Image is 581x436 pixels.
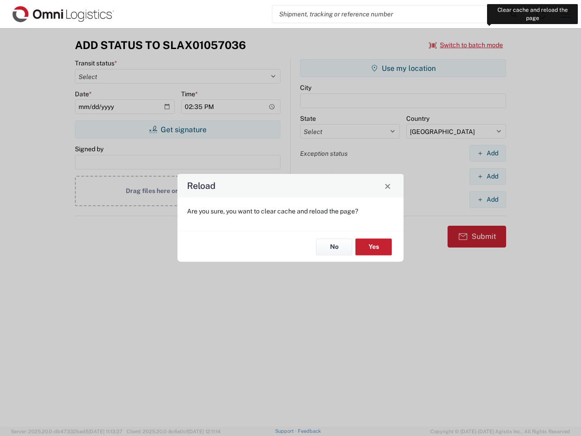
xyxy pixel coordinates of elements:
[272,5,507,23] input: Shipment, tracking or reference number
[355,238,392,255] button: Yes
[381,179,394,192] button: Close
[187,179,216,193] h4: Reload
[187,207,394,215] p: Are you sure, you want to clear cache and reload the page?
[316,238,352,255] button: No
